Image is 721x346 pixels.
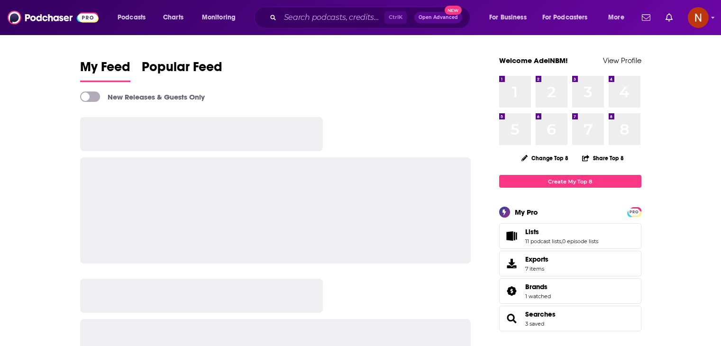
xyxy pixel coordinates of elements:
[542,11,588,24] span: For Podcasters
[502,229,521,243] a: Lists
[525,255,548,264] span: Exports
[202,11,236,24] span: Monitoring
[499,223,641,249] span: Lists
[499,306,641,331] span: Searches
[499,251,641,276] a: Exports
[80,59,130,82] a: My Feed
[8,9,99,27] img: Podchaser - Follow, Share and Rate Podcasts
[629,209,640,216] span: PRO
[525,293,551,300] a: 1 watched
[502,312,521,325] a: Searches
[525,282,551,291] a: Brands
[638,9,654,26] a: Show notifications dropdown
[263,7,479,28] div: Search podcasts, credits, & more...
[419,15,458,20] span: Open Advanced
[525,238,561,245] a: 11 podcast lists
[561,238,562,245] span: ,
[603,56,641,65] a: View Profile
[525,320,544,327] a: 3 saved
[688,7,709,28] img: User Profile
[662,9,676,26] a: Show notifications dropdown
[688,7,709,28] span: Logged in as AdelNBM
[516,152,575,164] button: Change Top 8
[499,278,641,304] span: Brands
[80,59,130,81] span: My Feed
[111,10,158,25] button: open menu
[195,10,248,25] button: open menu
[536,10,602,25] button: open menu
[582,149,624,167] button: Share Top 8
[499,56,568,65] a: Welcome AdelNBM!
[502,257,521,270] span: Exports
[562,238,598,245] a: 0 episode lists
[499,175,641,188] a: Create My Top 8
[602,10,636,25] button: open menu
[384,11,407,24] span: Ctrl K
[525,228,539,236] span: Lists
[489,11,527,24] span: For Business
[80,91,205,102] a: New Releases & Guests Only
[142,59,222,81] span: Popular Feed
[280,10,384,25] input: Search podcasts, credits, & more...
[629,208,640,215] a: PRO
[118,11,146,24] span: Podcasts
[525,310,556,319] a: Searches
[515,208,538,217] div: My Pro
[525,228,598,236] a: Lists
[163,11,183,24] span: Charts
[445,6,462,15] span: New
[525,265,548,272] span: 7 items
[525,282,548,291] span: Brands
[414,12,462,23] button: Open AdvancedNew
[142,59,222,82] a: Popular Feed
[608,11,624,24] span: More
[502,284,521,298] a: Brands
[483,10,538,25] button: open menu
[157,10,189,25] a: Charts
[688,7,709,28] button: Show profile menu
